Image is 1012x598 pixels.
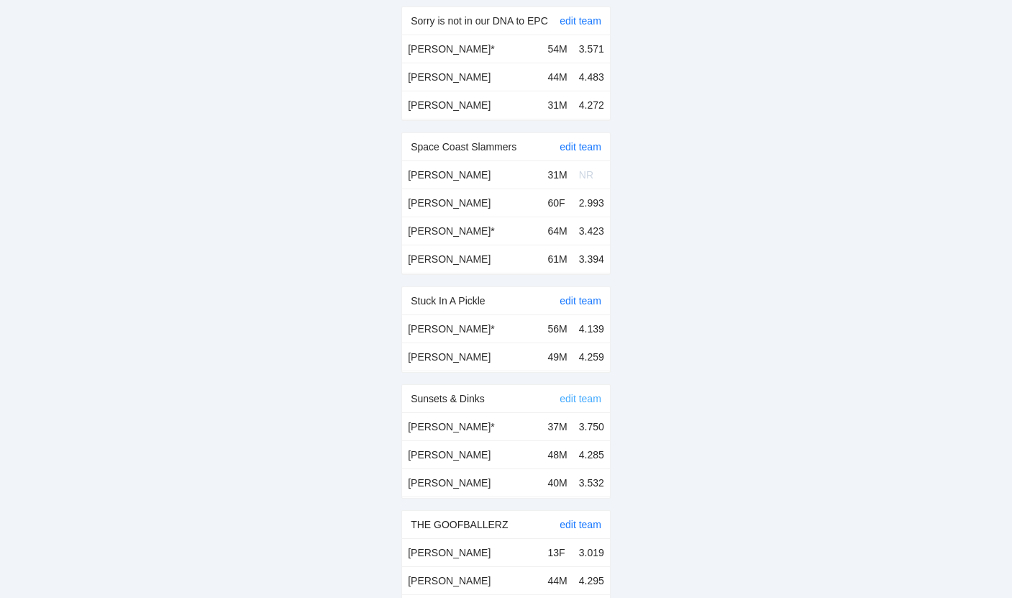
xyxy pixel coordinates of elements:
td: [PERSON_NAME] [402,566,542,594]
span: 3.571 [579,43,604,55]
div: THE GOOFBALLERZ [411,511,560,538]
span: 4.259 [579,351,604,363]
td: [PERSON_NAME] * [402,413,542,441]
td: 44M [542,63,573,91]
td: [PERSON_NAME] [402,343,542,371]
span: 3.532 [579,477,604,489]
a: edit team [560,393,601,404]
span: 3.019 [579,547,604,558]
a: edit team [560,295,601,307]
span: 3.750 [579,421,604,432]
span: NR [579,169,593,181]
td: [PERSON_NAME] [402,91,542,119]
td: 40M [542,468,573,497]
div: Sorry is not in our DNA to EPC [411,7,560,35]
div: Stuck In A Pickle [411,287,560,314]
td: 13F [542,539,573,567]
td: [PERSON_NAME] [402,63,542,91]
td: 61M [542,245,573,273]
td: [PERSON_NAME] [402,161,542,189]
td: 54M [542,35,573,63]
span: 4.285 [579,449,604,461]
td: [PERSON_NAME] * [402,217,542,245]
span: 4.295 [579,575,604,586]
td: [PERSON_NAME] [402,539,542,567]
td: [PERSON_NAME] [402,468,542,497]
span: 2.993 [579,197,604,209]
td: [PERSON_NAME] [402,245,542,273]
a: edit team [560,15,601,27]
div: Space Coast Slammers [411,133,560,160]
a: edit team [560,141,601,153]
td: 44M [542,566,573,594]
span: 3.394 [579,253,604,265]
td: 60F [542,189,573,217]
div: Sunsets & Dinks [411,385,560,412]
span: 4.483 [579,71,604,83]
td: 64M [542,217,573,245]
td: [PERSON_NAME] [402,440,542,468]
span: 4.139 [579,323,604,335]
td: [PERSON_NAME] [402,189,542,217]
td: 31M [542,91,573,119]
td: 31M [542,161,573,189]
td: 48M [542,440,573,468]
td: 49M [542,343,573,371]
td: [PERSON_NAME] * [402,315,542,343]
td: 56M [542,315,573,343]
td: [PERSON_NAME] * [402,35,542,63]
span: 4.272 [579,99,604,111]
td: 37M [542,413,573,441]
span: 3.423 [579,225,604,237]
a: edit team [560,519,601,530]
